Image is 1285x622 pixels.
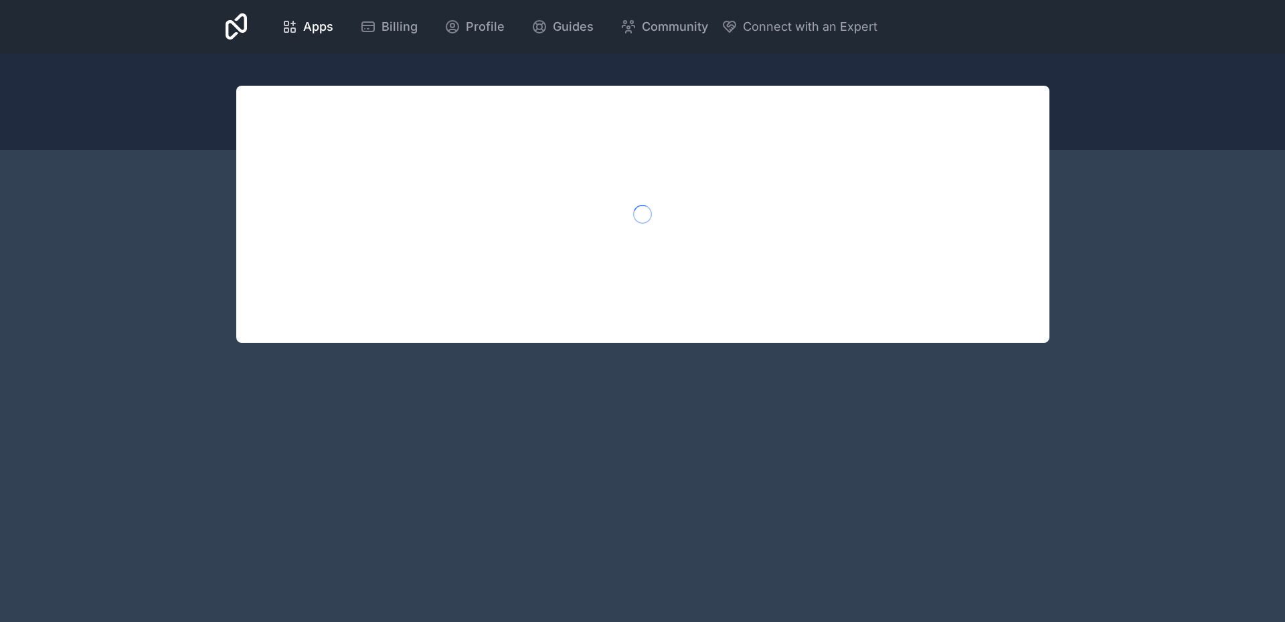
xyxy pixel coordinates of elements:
a: Apps [271,12,344,42]
span: Guides [553,17,594,36]
span: Profile [466,17,505,36]
a: Billing [349,12,428,42]
span: Community [642,17,708,36]
a: Profile [434,12,515,42]
span: Connect with an Expert [743,17,877,36]
a: Community [610,12,719,42]
button: Connect with an Expert [721,17,877,36]
a: Guides [521,12,604,42]
span: Apps [303,17,333,36]
span: Billing [381,17,418,36]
